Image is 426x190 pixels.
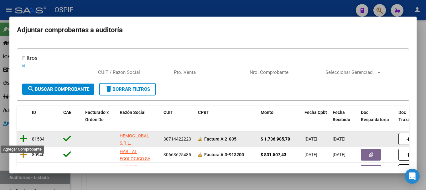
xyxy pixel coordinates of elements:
[32,152,44,157] span: 80940
[120,165,150,177] span: HABITAT ECOLOGICO SA
[333,136,345,141] span: [DATE]
[258,106,302,126] datatable-header-cell: Monto
[120,149,150,161] span: HABITAT ECOLOGICO SA
[161,106,195,126] datatable-header-cell: CUIT
[405,169,420,184] div: Open Intercom Messenger
[325,69,376,75] span: Seleccionar Gerenciador
[204,152,225,157] span: Factura A:
[195,106,258,126] datatable-header-cell: CPBT
[61,106,83,126] datatable-header-cell: CAE
[164,136,191,141] span: 30714422223
[85,110,109,122] span: Facturado x Orden De
[361,110,389,122] span: Doc Respaldatoria
[198,110,209,115] span: CPBT
[204,136,225,141] span: Factura A:
[398,110,424,122] span: Doc Trazabilidad
[27,85,35,93] mat-icon: search
[83,106,117,126] datatable-header-cell: Facturado x Orden De
[261,152,286,157] strong: $ 831.507,43
[204,136,236,141] strong: 2-835
[32,136,44,141] span: 81584
[333,110,350,122] span: Fecha Recibido
[304,110,327,115] span: Fecha Cpbt
[358,106,396,126] datatable-header-cell: Doc Respaldatoria
[17,24,409,36] h2: Adjuntar comprobantes a auditoría
[105,86,150,92] span: Borrar Filtros
[117,106,161,126] datatable-header-cell: Razón Social
[105,85,112,93] mat-icon: delete
[261,136,290,141] strong: $ 1.736.985,78
[22,84,94,95] button: Buscar Comprobante
[27,86,89,92] span: Buscar Comprobante
[333,152,345,157] span: [DATE]
[32,110,36,115] span: ID
[22,54,404,62] h3: Filtros
[302,106,330,126] datatable-header-cell: Fecha Cpbt
[120,110,146,115] span: Razón Social
[261,110,273,115] span: Monto
[63,110,71,115] span: CAE
[164,152,191,157] span: 30663625485
[304,152,317,157] span: [DATE]
[204,152,244,157] strong: 3-913200
[164,110,173,115] span: CUIT
[304,136,317,141] span: [DATE]
[330,106,358,126] datatable-header-cell: Fecha Recibido
[29,106,61,126] datatable-header-cell: ID
[99,83,156,95] button: Borrar Filtros
[120,133,149,146] span: HEMOGLOBAL S.R.L.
